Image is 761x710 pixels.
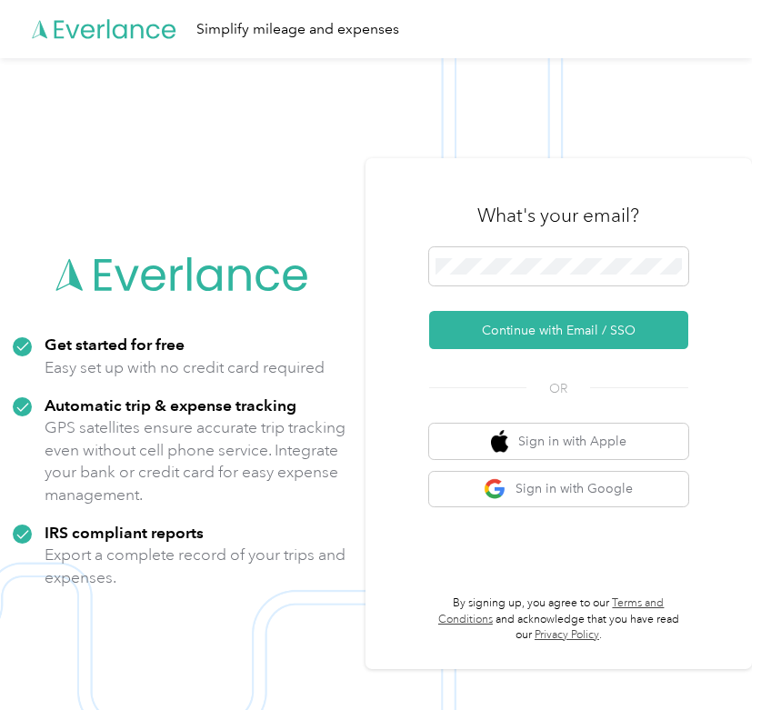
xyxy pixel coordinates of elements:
div: Simplify mileage and expenses [196,18,399,41]
p: Easy set up with no credit card required [45,356,325,379]
p: By signing up, you agree to our and acknowledge that you have read our . [429,595,688,644]
p: Export a complete record of your trips and expenses. [45,544,353,588]
button: google logoSign in with Google [429,472,688,507]
button: apple logoSign in with Apple [429,424,688,459]
a: Privacy Policy [535,628,599,642]
strong: Automatic trip & expense tracking [45,395,296,415]
strong: Get started for free [45,335,185,354]
span: OR [526,379,590,398]
a: Terms and Conditions [438,596,665,626]
strong: IRS compliant reports [45,523,204,542]
img: google logo [484,478,506,501]
button: Continue with Email / SSO [429,311,688,349]
img: apple logo [491,430,509,453]
iframe: Everlance-gr Chat Button Frame [659,608,761,710]
h3: What's your email? [477,203,639,228]
p: GPS satellites ensure accurate trip tracking even without cell phone service. Integrate your bank... [45,416,353,505]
